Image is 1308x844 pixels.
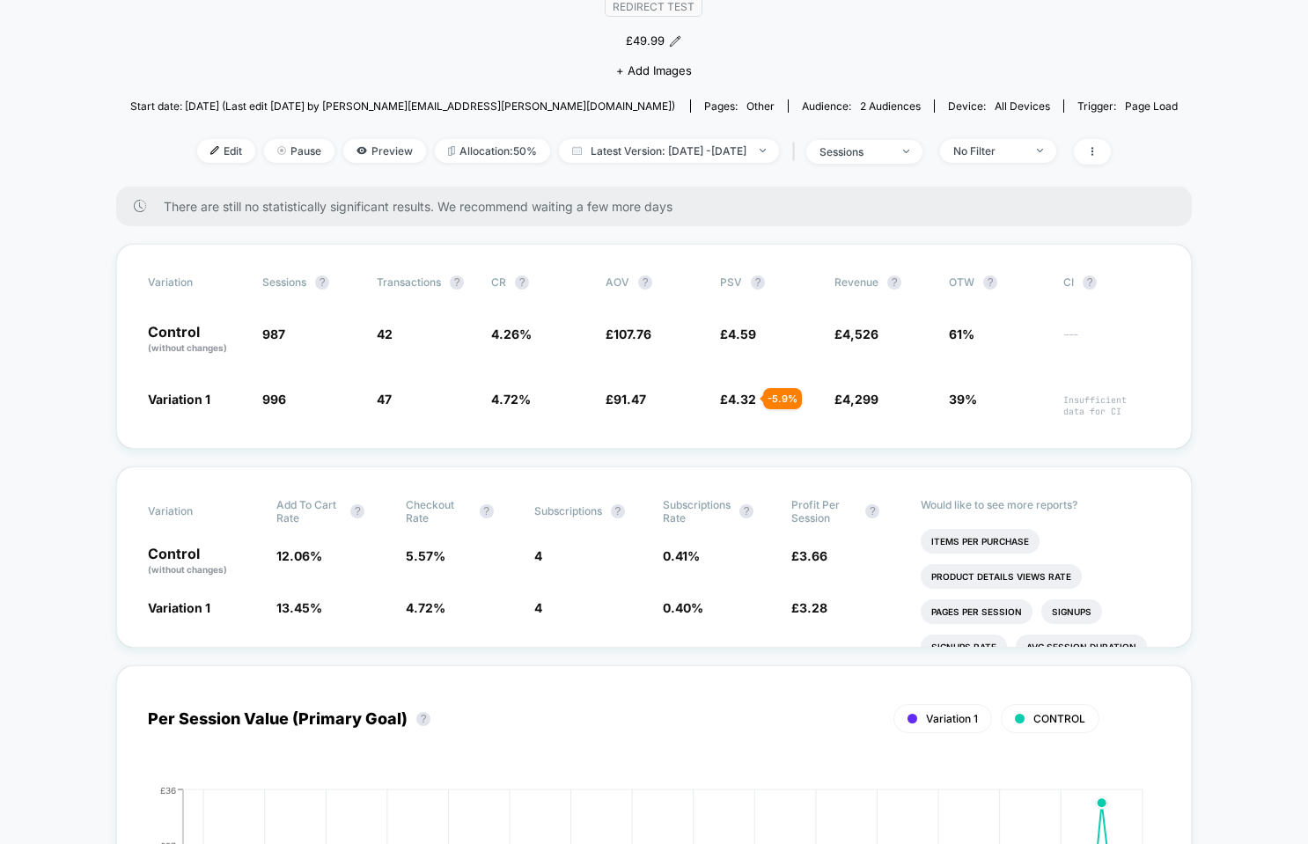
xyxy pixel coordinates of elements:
[995,99,1050,113] span: all devices
[491,327,532,341] span: 4.26 %
[130,99,675,113] span: Start date: [DATE] (Last edit [DATE] by [PERSON_NAME][EMAIL_ADDRESS][PERSON_NAME][DOMAIN_NAME])
[720,327,756,341] span: £
[1041,599,1102,624] li: Signups
[606,327,651,341] span: £
[164,199,1157,214] span: There are still no statistically significant results. We recommend waiting a few more days
[377,327,393,341] span: 42
[739,504,753,518] button: ?
[799,548,827,563] span: 3.66
[934,99,1063,113] span: Device:
[315,275,329,290] button: ?
[763,388,802,409] div: - 5.9 %
[480,504,494,518] button: ?
[1063,275,1160,290] span: CI
[350,504,364,518] button: ?
[791,498,856,525] span: Profit Per Session
[262,327,285,341] span: 987
[559,139,779,163] span: Latest Version: [DATE] - [DATE]
[148,325,245,355] p: Control
[491,275,506,289] span: CR
[197,139,255,163] span: Edit
[1125,99,1178,113] span: Page Load
[663,498,731,525] span: Subscriptions Rate
[1083,275,1097,290] button: ?
[728,392,756,407] span: 4.32
[842,327,878,341] span: 4,526
[148,275,245,290] span: Variation
[799,600,827,615] span: 3.28
[949,275,1046,290] span: OTW
[663,548,700,563] span: 0.41 %
[343,139,426,163] span: Preview
[262,392,286,407] span: 996
[704,99,775,113] div: Pages:
[276,548,322,563] span: 12.06 %
[148,547,259,576] p: Control
[406,548,445,563] span: 5.57 %
[435,139,550,163] span: Allocation: 50%
[751,275,765,290] button: ?
[262,275,306,289] span: Sessions
[949,392,977,407] span: 39%
[834,392,878,407] span: £
[616,63,692,77] span: + Add Images
[534,548,542,563] span: 4
[921,498,1161,511] p: Would like to see more reports?
[921,529,1040,554] li: Items Per Purchase
[865,504,879,518] button: ?
[614,327,651,341] span: 107.76
[148,564,227,575] span: (without changes)
[534,504,602,517] span: Subscriptions
[903,150,909,153] img: end
[1077,99,1178,113] div: Trigger:
[491,392,531,407] span: 4.72 %
[406,600,445,615] span: 4.72 %
[887,275,901,290] button: ?
[949,327,974,341] span: 61%
[148,600,210,615] span: Variation 1
[406,498,471,525] span: Checkout Rate
[276,498,342,525] span: Add To Cart Rate
[606,275,629,289] span: AOV
[160,784,176,795] tspan: £36
[760,149,766,152] img: end
[148,342,227,353] span: (without changes)
[1063,394,1160,417] span: Insufficient data for CI
[1063,329,1160,355] span: ---
[834,275,878,289] span: Revenue
[983,275,997,290] button: ?
[728,327,756,341] span: 4.59
[614,392,646,407] span: 91.47
[1033,712,1085,725] span: CONTROL
[802,99,921,113] div: Audience:
[572,146,582,155] img: calendar
[926,712,978,725] span: Variation 1
[264,139,334,163] span: Pause
[148,392,210,407] span: Variation 1
[720,275,742,289] span: PSV
[448,146,455,156] img: rebalance
[277,146,286,155] img: end
[819,145,890,158] div: sessions
[534,600,542,615] span: 4
[860,99,921,113] span: 2 Audiences
[276,600,322,615] span: 13.45 %
[921,564,1082,589] li: Product Details Views Rate
[210,146,219,155] img: edit
[842,392,878,407] span: 4,299
[606,392,646,407] span: £
[1037,149,1043,152] img: end
[1016,635,1147,659] li: Avg Session Duration
[148,498,245,525] span: Variation
[746,99,775,113] span: other
[515,275,529,290] button: ?
[450,275,464,290] button: ?
[663,600,703,615] span: 0.40 %
[921,599,1032,624] li: Pages Per Session
[791,548,827,563] span: £
[377,275,441,289] span: Transactions
[611,504,625,518] button: ?
[791,600,827,615] span: £
[834,327,878,341] span: £
[788,139,806,165] span: |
